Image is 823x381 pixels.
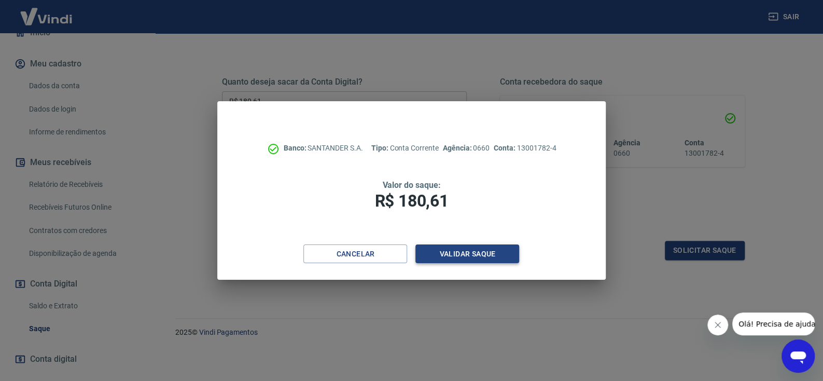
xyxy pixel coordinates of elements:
[494,144,517,152] span: Conta:
[371,144,390,152] span: Tipo:
[494,143,556,154] p: 13001782-4
[371,143,439,154] p: Conta Corrente
[284,143,363,154] p: SANTANDER S.A.
[415,244,519,264] button: Validar saque
[284,144,308,152] span: Banco:
[782,339,815,373] iframe: Botão para abrir a janela de mensagens
[375,191,449,211] span: R$ 180,61
[443,143,490,154] p: 0660
[707,315,728,335] iframe: Fechar mensagem
[732,312,815,335] iframe: Mensagem da empresa
[443,144,473,152] span: Agência:
[382,180,440,190] span: Valor do saque:
[303,244,407,264] button: Cancelar
[6,7,87,16] span: Olá! Precisa de ajuda?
